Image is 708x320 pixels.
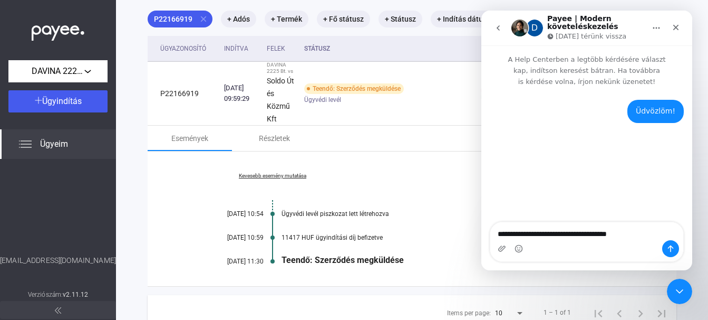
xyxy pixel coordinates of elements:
div: Ügyazonosító [160,42,216,55]
span: Ügyvédi levél [304,93,341,106]
a: Kevesebb esemény mutatása [200,173,345,179]
button: DAVINA 2225 Bt. [8,60,108,82]
div: [DATE] 10:59 [200,234,264,241]
mat-chip: P22166919 [148,11,212,27]
div: Részletek [259,132,290,145]
span: Ügyindítás [42,96,82,106]
img: list.svg [19,138,32,150]
div: 1 – 1 of 1 [544,306,571,319]
div: Teendő: Szerződés megküldése [304,83,404,94]
iframe: Intercom live chat [481,11,692,270]
iframe: Intercom live chat [667,279,692,304]
th: Státusz [300,36,477,62]
div: Items per page: [447,307,491,319]
div: Indítva [224,42,248,55]
span: 10 [495,309,502,317]
div: Felek [267,42,296,55]
div: Ügyazonosító [160,42,206,55]
span: DAVINA 2225 Bt. [32,65,84,78]
img: white-payee-white-dot.svg [32,20,84,41]
img: arrow-double-left-grey.svg [55,307,61,314]
div: Teendő: Szerződés megküldése [282,255,624,265]
td: 🇭🇺 [477,62,501,126]
td: P22166919 [148,62,220,126]
div: [DATE] 10:54 [200,210,264,218]
img: plus-white.svg [35,97,42,104]
span: Ügyeim [40,138,68,150]
mat-chip: + Termék [265,11,308,27]
div: DAVINA 2225 Bt. vs [267,62,296,74]
strong: Soldo Út és Közmű Kft [267,77,294,123]
mat-icon: close [199,14,208,24]
div: Ügyvédi levél piszkozat lett létrehozva [282,210,624,218]
div: 11417 HUF ügyindítási díj befizetve [282,234,624,241]
mat-select: Items per page: [495,306,525,319]
div: Felek [267,42,285,55]
div: Indítva [224,42,258,55]
mat-chip: + Fő státusz [317,11,370,27]
div: [DATE] 11:30 [200,258,264,265]
mat-chip: + Indítás dátuma [431,11,500,27]
mat-chip: + Státusz [379,11,422,27]
mat-chip: + Adós [221,11,256,27]
div: [DATE] 09:59:29 [224,83,258,104]
button: Ügyindítás [8,90,108,112]
strong: v2.11.12 [63,291,88,298]
div: Események [171,132,208,145]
